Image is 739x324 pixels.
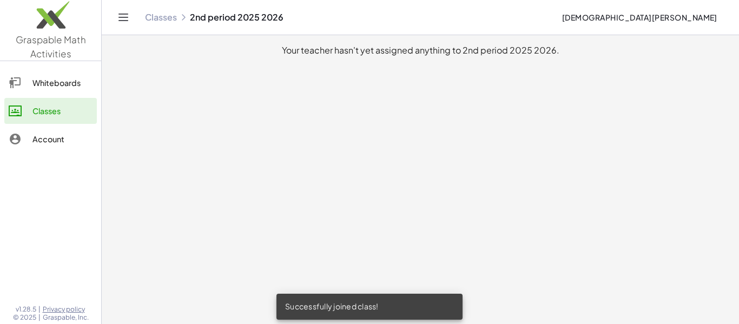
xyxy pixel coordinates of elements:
[38,313,41,322] span: |
[4,70,97,96] a: Whiteboards
[276,294,463,320] div: Successfully joined class!
[562,12,717,22] span: [DEMOGRAPHIC_DATA][PERSON_NAME]
[32,133,93,146] div: Account
[13,313,36,322] span: © 2025
[16,34,86,59] span: Graspable Math Activities
[32,76,93,89] div: Whiteboards
[553,8,726,27] button: [DEMOGRAPHIC_DATA][PERSON_NAME]
[32,104,93,117] div: Classes
[145,12,177,23] a: Classes
[43,305,89,314] a: Privacy policy
[43,313,89,322] span: Graspable, Inc.
[4,98,97,124] a: Classes
[38,305,41,314] span: |
[115,9,132,26] button: Toggle navigation
[4,126,97,152] a: Account
[16,305,36,314] span: v1.28.5
[110,44,730,57] div: Your teacher hasn't yet assigned anything to 2nd period 2025 2026.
